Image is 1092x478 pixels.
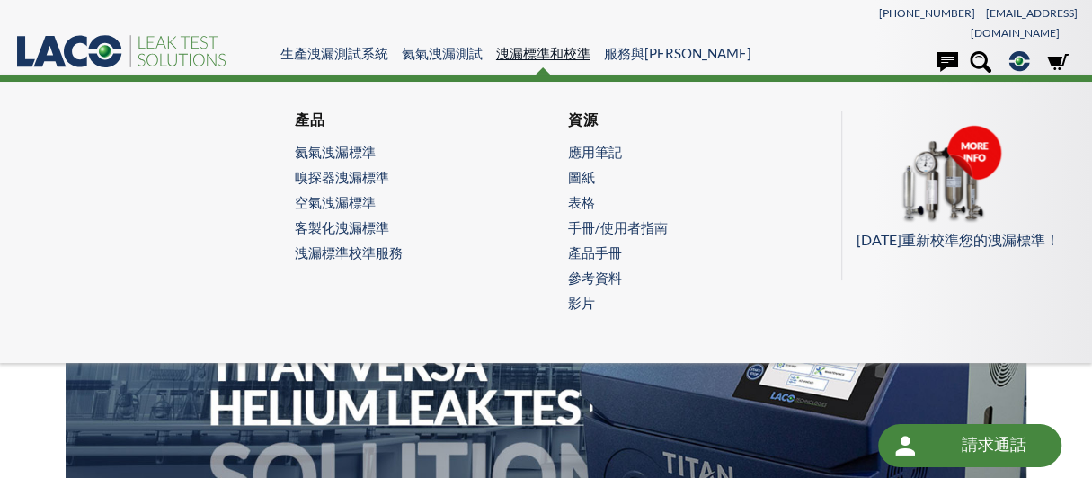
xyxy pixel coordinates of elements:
font: 資源 [568,111,599,128]
a: 服務與[PERSON_NAME] [604,45,751,61]
font: 手冊/使用者指南 [568,219,668,235]
a: 搜尋 [970,51,991,91]
font: 空氣洩漏標準 [295,194,376,210]
div: 請求通話 [878,424,1061,467]
img: 圓形按鈕 [891,431,919,460]
a: [EMAIL_ADDRESS][DOMAIN_NAME] [971,6,1078,40]
a: 洩漏標準校準服務 [295,244,524,261]
font: 產品 [295,111,325,128]
font: 嗅探器洩漏標準 [295,169,389,185]
font: 影片 [568,295,595,311]
img: Menu_Pods_CalLeaks.png [857,125,1036,226]
a: [PHONE_NUMBER] [879,6,975,20]
a: 洩漏標準和校準 [496,45,590,61]
a: 接觸 [937,51,958,91]
font: [DATE]重新校準您的洩漏標準！ [857,231,1060,248]
font: 圖紙 [568,169,595,185]
a: 參考資料 [568,270,788,286]
a: 應用筆記 [568,144,788,160]
font: 產品手冊 [568,244,622,261]
a: 手冊/使用者指南 [568,219,788,235]
a: 表格 [568,194,788,210]
font: 請求通話 [961,433,1025,456]
a: 產品手冊 [568,244,788,261]
a: 圖紙 [568,169,788,185]
font: 應用筆記 [568,144,622,160]
font: 客製化洩漏標準 [295,219,389,235]
a: [DATE]重新校準您的洩漏標準！ [857,125,1070,252]
a: 氦氣洩漏測試 [402,45,483,61]
a: 客製化洩漏標準 [295,219,515,235]
font: 表格 [568,194,595,210]
font: 洩漏標準校準服務 [295,244,403,261]
a: 空氣洩漏標準 [295,194,515,210]
font: 參考資料 [568,270,622,286]
font: 氦氣洩漏標準 [295,144,376,160]
a: 店鋪 [1047,51,1069,91]
a: 影片 [568,295,797,311]
a: 嗅探器洩漏標準 [295,169,515,185]
a: 生產洩漏測試系統 [280,45,388,61]
a: 氦氣洩漏標準 [295,144,515,160]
